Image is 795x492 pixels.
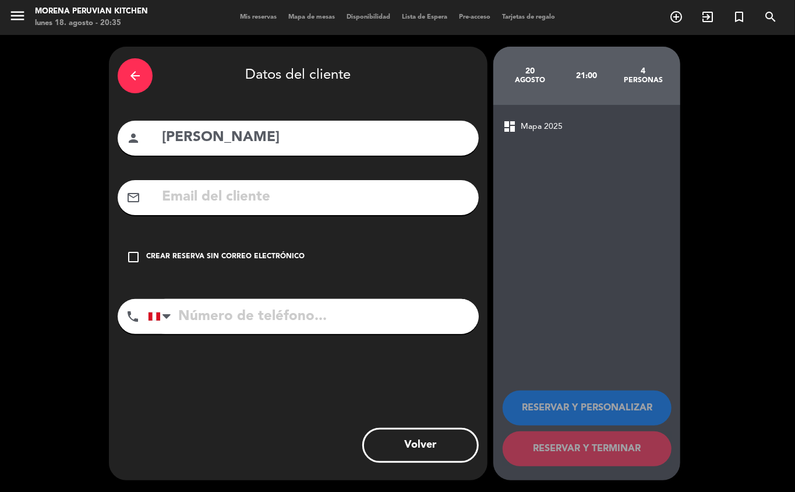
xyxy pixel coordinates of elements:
span: Mapa 2025 [521,120,563,133]
i: turned_in_not [732,10,746,24]
input: Nombre del cliente [161,126,470,150]
div: lunes 18. agosto - 20:35 [35,17,148,29]
span: dashboard [503,120,517,133]
i: menu [9,7,26,24]
div: agosto [502,76,559,85]
button: RESERVAR Y PERSONALIZAR [503,391,672,426]
span: Tarjetas de regalo [496,14,561,20]
span: Mis reservas [234,14,282,20]
i: person [126,131,140,145]
input: Número de teléfono... [148,299,479,334]
div: Datos del cliente [118,55,479,96]
span: Lista de Espera [396,14,453,20]
div: 4 [615,66,672,76]
div: 20 [502,66,559,76]
i: exit_to_app [701,10,715,24]
span: Mapa de mesas [282,14,341,20]
span: Disponibilidad [341,14,396,20]
div: 21:00 [559,55,615,96]
div: Morena Peruvian Kitchen [35,6,148,17]
i: mail_outline [126,191,140,205]
i: add_circle_outline [669,10,683,24]
input: Email del cliente [161,185,470,209]
div: Peru (Perú): +51 [149,300,175,333]
i: arrow_back [128,69,142,83]
button: menu [9,7,26,29]
div: personas [615,76,672,85]
button: RESERVAR Y TERMINAR [503,431,672,466]
button: Volver [362,428,479,463]
i: phone [126,310,140,324]
i: search [764,10,778,24]
span: Pre-acceso [453,14,496,20]
div: Crear reserva sin correo electrónico [146,251,305,263]
i: check_box_outline_blank [126,250,140,264]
